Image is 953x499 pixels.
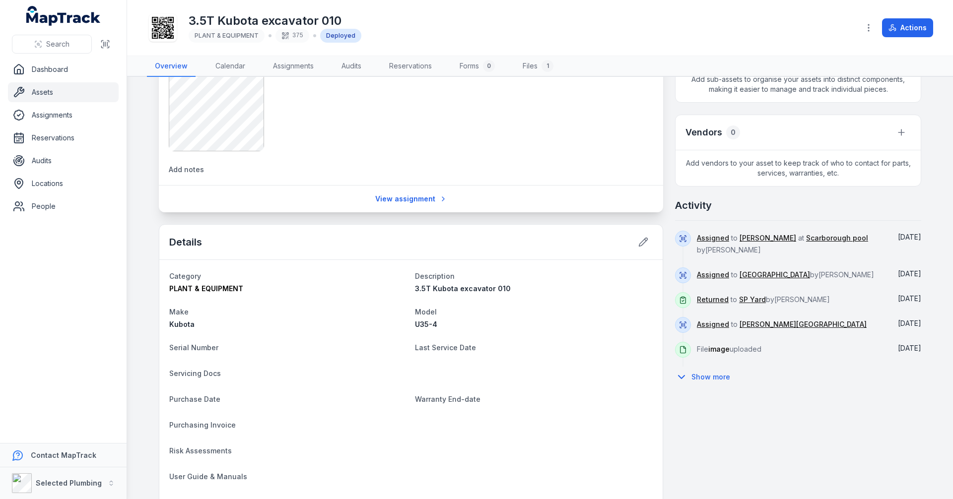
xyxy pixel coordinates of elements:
span: Risk Assessments [169,446,232,455]
div: 0 [726,125,740,139]
a: Scarborough pool [806,233,868,243]
span: to by [PERSON_NAME] [697,270,874,279]
a: [PERSON_NAME] [740,233,796,243]
a: Dashboard [8,60,119,79]
a: View assignment [369,189,454,208]
a: Audits [334,56,369,77]
span: Description [415,272,455,280]
a: Assets [8,82,119,102]
span: PLANT & EQUIPMENT [195,32,259,39]
h2: Activity [675,198,712,212]
span: Warranty End-date [415,395,480,403]
a: Overview [147,56,196,77]
a: Files1 [515,56,561,77]
div: 0 [483,60,495,72]
h2: Details [169,235,202,249]
a: MapTrack [26,6,101,26]
span: to [697,320,867,328]
a: Assignments [265,56,322,77]
span: Category [169,272,201,280]
h3: Vendors [685,125,722,139]
span: Servicing Docs [169,369,221,377]
a: Assignments [8,105,119,125]
a: Assigned [697,270,729,280]
a: Locations [8,174,119,193]
strong: Selected Plumbing [36,479,102,487]
time: 6/12/2025, 8:09:46 AM [898,233,921,241]
div: 1 [542,60,553,72]
span: 3.5T Kubota excavator 010 [415,284,511,293]
time: 5/15/2025, 12:04:19 PM [898,294,921,303]
a: SP Yard [739,295,766,305]
span: to at by [PERSON_NAME] [697,234,868,254]
strong: Contact MapTrack [31,451,96,459]
div: 375 [275,29,309,43]
div: Deployed [320,29,361,43]
a: [GEOGRAPHIC_DATA] [740,270,810,280]
span: Make [169,308,189,316]
a: Returned [697,295,729,305]
a: Assigned [697,319,729,329]
span: Kubota [169,320,195,328]
span: image [708,345,730,353]
span: Purchase Date [169,395,220,403]
a: Forms0 [452,56,503,77]
button: Actions [882,18,933,37]
span: Add sub-assets to organise your assets into distinct components, making it easier to manage and t... [676,66,921,102]
span: Purchasing Invoice [169,421,236,429]
time: 5/30/2025, 8:25:40 AM [898,269,921,278]
span: [DATE] [898,294,921,303]
a: Calendar [207,56,253,77]
button: Search [12,35,92,54]
span: [DATE] [898,344,921,352]
span: Add vendors to your asset to keep track of who to contact for parts, services, warranties, etc. [676,150,921,186]
span: Model [415,308,437,316]
h1: 3.5T Kubota excavator 010 [189,13,361,29]
span: PLANT & EQUIPMENT [169,284,243,293]
span: Serial Number [169,343,218,352]
span: [DATE] [898,233,921,241]
time: 5/6/2025, 2:42:16 PM [898,344,921,352]
span: U35-4 [415,320,437,328]
a: Reservations [381,56,440,77]
span: Last Service Date [415,343,476,352]
span: Add notes [169,165,204,174]
time: 5/6/2025, 2:42:21 PM [898,319,921,327]
button: Show more [675,367,737,387]
span: User Guide & Manuals [169,472,247,481]
a: [PERSON_NAME][GEOGRAPHIC_DATA] [740,319,867,329]
a: Audits [8,151,119,171]
span: File uploaded [697,345,761,353]
a: Assigned [697,233,729,243]
span: [DATE] [898,269,921,278]
span: Search [46,39,69,49]
a: Reservations [8,128,119,148]
span: to by [PERSON_NAME] [697,295,830,304]
span: [DATE] [898,319,921,327]
a: People [8,196,119,216]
